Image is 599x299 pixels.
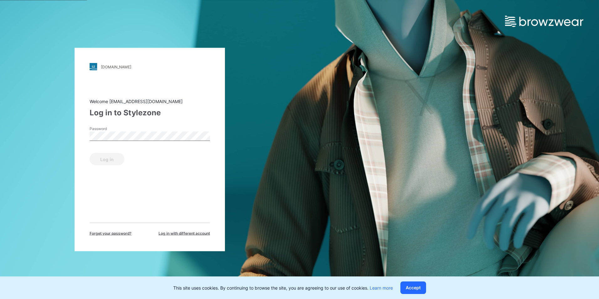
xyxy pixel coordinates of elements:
a: [DOMAIN_NAME] [90,63,210,71]
div: [DOMAIN_NAME] [101,64,131,69]
p: This site uses cookies. By continuing to browse the site, you are agreeing to our use of cookies. [173,285,393,291]
span: Log in with different account [159,231,210,236]
div: Welcome [EMAIL_ADDRESS][DOMAIN_NAME] [90,98,210,105]
span: Forget your password? [90,231,132,236]
button: Accept [400,281,426,294]
label: Password [90,126,133,132]
img: stylezone-logo.562084cfcfab977791bfbf7441f1a819.svg [90,63,97,71]
div: Log in to Stylezone [90,107,210,118]
img: browzwear-logo.e42bd6dac1945053ebaf764b6aa21510.svg [505,16,583,27]
a: Learn more [370,285,393,291]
